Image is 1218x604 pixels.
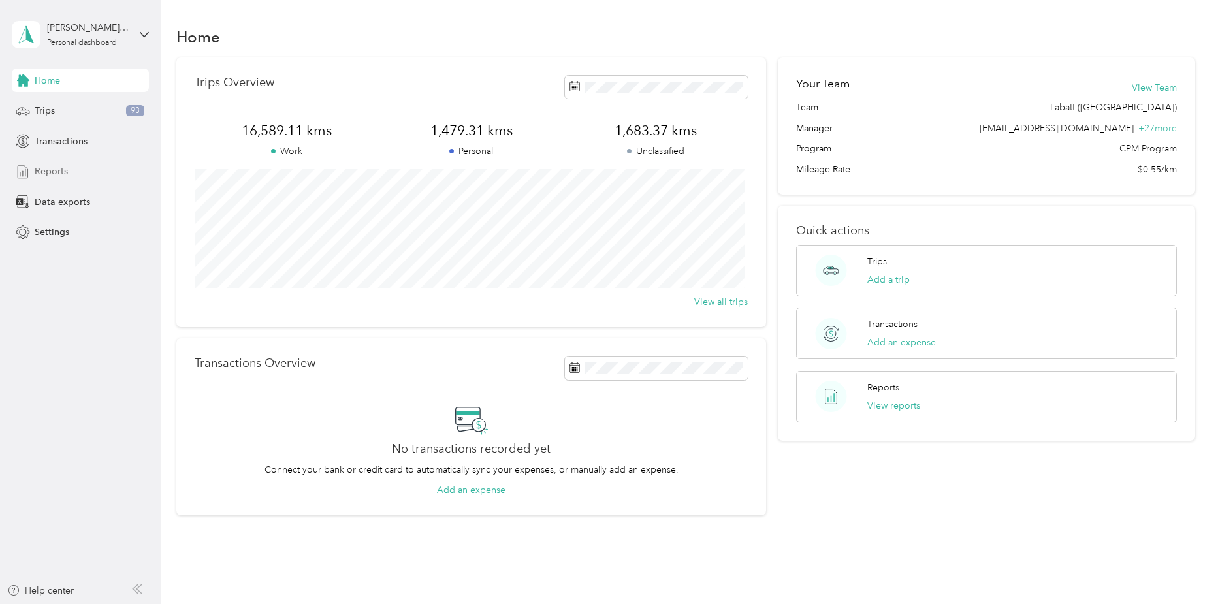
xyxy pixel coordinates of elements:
[867,336,936,349] button: Add an expense
[796,224,1178,238] p: Quick actions
[1132,81,1177,95] button: View Team
[35,135,88,148] span: Transactions
[1138,163,1177,176] span: $0.55/km
[867,273,910,287] button: Add a trip
[195,121,379,140] span: 16,589.11 kms
[867,255,887,268] p: Trips
[1145,531,1218,604] iframe: Everlance-gr Chat Button Frame
[564,121,748,140] span: 1,683.37 kms
[195,357,315,370] p: Transactions Overview
[195,144,379,158] p: Work
[564,144,748,158] p: Unclassified
[47,21,129,35] div: [PERSON_NAME][EMAIL_ADDRESS][DOMAIN_NAME]
[1119,142,1177,155] span: CPM Program
[7,584,74,597] button: Help center
[796,121,833,135] span: Manager
[47,39,117,47] div: Personal dashboard
[867,317,918,331] p: Transactions
[35,225,69,239] span: Settings
[35,165,68,178] span: Reports
[392,442,551,456] h2: No transactions recorded yet
[796,76,850,92] h2: Your Team
[264,463,679,477] p: Connect your bank or credit card to automatically sync your expenses, or manually add an expense.
[379,144,563,158] p: Personal
[796,142,831,155] span: Program
[796,101,818,114] span: Team
[867,399,920,413] button: View reports
[35,74,60,87] span: Home
[867,381,899,394] p: Reports
[694,295,748,309] button: View all trips
[1050,101,1177,114] span: Labatt ([GEOGRAPHIC_DATA])
[796,163,850,176] span: Mileage Rate
[980,123,1134,134] span: [EMAIL_ADDRESS][DOMAIN_NAME]
[176,30,220,44] h1: Home
[126,105,144,117] span: 93
[35,104,55,118] span: Trips
[437,483,505,497] button: Add an expense
[195,76,274,89] p: Trips Overview
[379,121,563,140] span: 1,479.31 kms
[35,195,90,209] span: Data exports
[1138,123,1177,134] span: + 27 more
